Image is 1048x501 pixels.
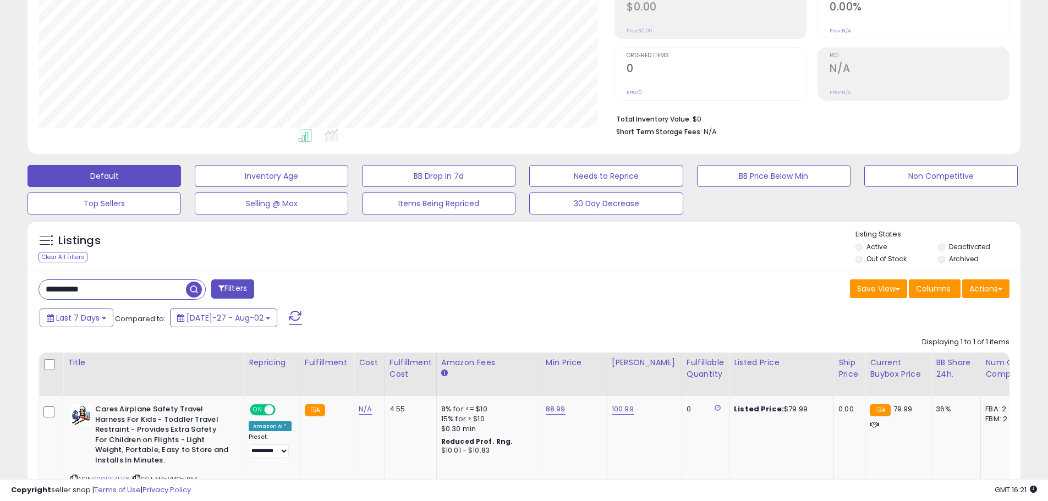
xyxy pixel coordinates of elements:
div: $79.99 [734,404,825,414]
div: Clear All Filters [39,252,87,262]
small: Amazon Fees. [441,368,448,378]
a: B0012E4FV8 [93,475,130,484]
h2: 0 [627,62,806,77]
div: Amazon AI * [249,421,292,431]
span: Columns [916,283,951,294]
small: Prev: N/A [830,27,851,34]
div: Title [68,357,239,368]
img: 51MWfVmYq9L._SL40_.jpg [70,404,92,426]
div: Repricing [249,357,295,368]
button: Default [28,165,181,187]
small: Prev: 0 [627,89,642,96]
div: BB Share 24h. [936,357,976,380]
div: 36% [936,404,972,414]
button: Needs to Reprice [529,165,683,187]
span: OFF [274,405,292,415]
small: Prev: $0.00 [627,27,652,34]
b: Total Inventory Value: [616,114,691,124]
small: Prev: N/A [830,89,851,96]
div: Amazon Fees [441,357,536,368]
b: Reduced Prof. Rng. [441,437,513,446]
div: Num of Comp. [985,357,1025,380]
button: Save View [850,279,907,298]
button: BB Price Below Min [697,165,851,187]
span: ROI [830,53,1009,59]
div: Cost [359,357,380,368]
button: [DATE]-27 - Aug-02 [170,309,277,327]
a: Privacy Policy [142,485,191,495]
label: Active [866,242,887,251]
span: 79.99 [893,404,913,414]
small: FBA [305,404,325,416]
span: [DATE]-27 - Aug-02 [186,312,264,323]
p: Listing States: [855,229,1020,240]
b: Listed Price: [734,404,784,414]
div: Fulfillable Quantity [687,357,725,380]
div: Listed Price [734,357,829,368]
div: 4.55 [389,404,428,414]
div: 0.00 [838,404,857,414]
span: | SKU: M4-V14Q-IR5K [131,475,197,483]
div: FBA: 2 [985,404,1022,414]
small: FBA [870,404,890,416]
div: Displaying 1 to 1 of 1 items [922,337,1009,348]
span: N/A [704,126,717,137]
h2: 0.00% [830,1,1009,15]
div: Current Buybox Price [870,357,926,380]
button: Actions [962,279,1009,298]
a: 100.99 [612,404,634,415]
div: $0.30 min [441,424,533,434]
button: Non Competitive [864,165,1018,187]
div: Fulfillment Cost [389,357,432,380]
h2: $0.00 [627,1,806,15]
button: 30 Day Decrease [529,192,683,214]
label: Deactivated [949,242,990,251]
div: Ship Price [838,357,860,380]
div: seller snap | | [11,485,191,496]
strong: Copyright [11,485,51,495]
button: Last 7 Days [40,309,113,327]
span: ON [251,405,265,415]
button: Top Sellers [28,192,181,214]
a: 88.99 [546,404,566,415]
div: 8% for <= $10 [441,404,533,414]
span: Last 7 Days [56,312,100,323]
div: $10.01 - $10.83 [441,446,533,455]
label: Archived [949,254,979,263]
div: 15% for > $10 [441,414,533,424]
button: Items Being Repriced [362,192,515,214]
b: Short Term Storage Fees: [616,127,702,136]
div: [PERSON_NAME] [612,357,677,368]
div: FBM: 2 [985,414,1022,424]
div: 0 [687,404,721,414]
div: Min Price [546,357,602,368]
button: Selling @ Max [195,192,348,214]
button: Inventory Age [195,165,348,187]
button: Filters [211,279,254,299]
li: $0 [616,112,1001,125]
button: Columns [909,279,961,298]
a: N/A [359,404,372,415]
label: Out of Stock [866,254,907,263]
span: Compared to: [115,313,166,324]
span: Ordered Items [627,53,806,59]
h2: N/A [830,62,1009,77]
span: 2025-08-10 16:21 GMT [995,485,1037,495]
div: Preset: [249,433,292,458]
h5: Listings [58,233,101,249]
div: Fulfillment [305,357,349,368]
a: Terms of Use [94,485,141,495]
b: Cares Airplane Safety Travel Harness For Kids - Toddler Travel Restraint - Provides Extra Safety ... [95,404,229,468]
button: BB Drop in 7d [362,165,515,187]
